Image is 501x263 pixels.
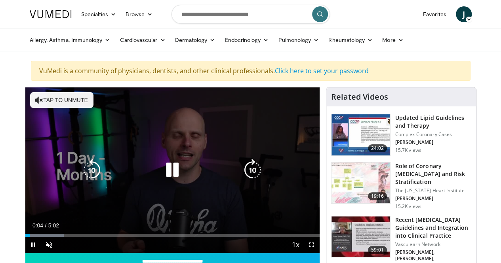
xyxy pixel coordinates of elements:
p: The [US_STATE] Heart Institute [395,187,471,194]
a: Browse [121,6,157,22]
span: 5:02 [48,222,59,229]
img: VuMedi Logo [30,10,72,18]
h4: Related Videos [331,92,388,102]
p: [PERSON_NAME] [395,139,471,146]
span: 0:04 [32,222,43,229]
a: Dermatology [170,32,220,48]
span: / [45,222,47,229]
a: Favorites [418,6,451,22]
button: Playback Rate [288,237,304,253]
a: 19:16 Role of Coronary [MEDICAL_DATA] and Risk Stratification The [US_STATE] Heart Institute [PER... [331,162,471,210]
a: Click here to set your password [275,66,369,75]
button: Unmute [41,237,57,253]
div: VuMedi is a community of physicians, dentists, and other clinical professionals. [31,61,471,81]
button: Tap to unmute [30,92,93,108]
a: Rheumatology [324,32,377,48]
a: Allergy, Asthma, Immunology [25,32,115,48]
span: 59:01 [368,246,387,254]
a: J [456,6,472,22]
button: Fullscreen [304,237,320,253]
p: [PERSON_NAME] [395,195,471,202]
div: Progress Bar [25,234,320,237]
a: Endocrinology [220,32,273,48]
h3: Role of Coronary [MEDICAL_DATA] and Risk Stratification [395,162,471,186]
a: 24:02 Updated Lipid Guidelines and Therapy Complex Coronary Cases [PERSON_NAME] 15.7K views [331,114,471,156]
h3: Recent [MEDICAL_DATA] Guidelines and Integration into Clinical Practice [395,216,471,240]
a: Cardiovascular [115,32,170,48]
p: 15.7K views [395,147,421,153]
a: Pulmonology [273,32,324,48]
img: 87825f19-cf4c-4b91-bba1-ce218758c6bb.150x105_q85_crop-smart_upscale.jpg [331,216,390,257]
span: 24:02 [368,144,387,152]
p: 15.2K views [395,203,421,210]
img: 1efa8c99-7b8a-4ab5-a569-1c219ae7bd2c.150x105_q85_crop-smart_upscale.jpg [331,163,390,204]
video-js: Video Player [25,87,320,253]
span: 19:16 [368,192,387,200]
button: Pause [25,237,41,253]
h3: Updated Lipid Guidelines and Therapy [395,114,471,130]
a: More [377,32,408,48]
input: Search topics, interventions [171,5,330,24]
a: Specialties [76,6,121,22]
p: Vasculearn Network [395,241,471,248]
p: Complex Coronary Cases [395,131,471,138]
img: 77f671eb-9394-4acc-bc78-a9f077f94e00.150x105_q85_crop-smart_upscale.jpg [331,114,390,155]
